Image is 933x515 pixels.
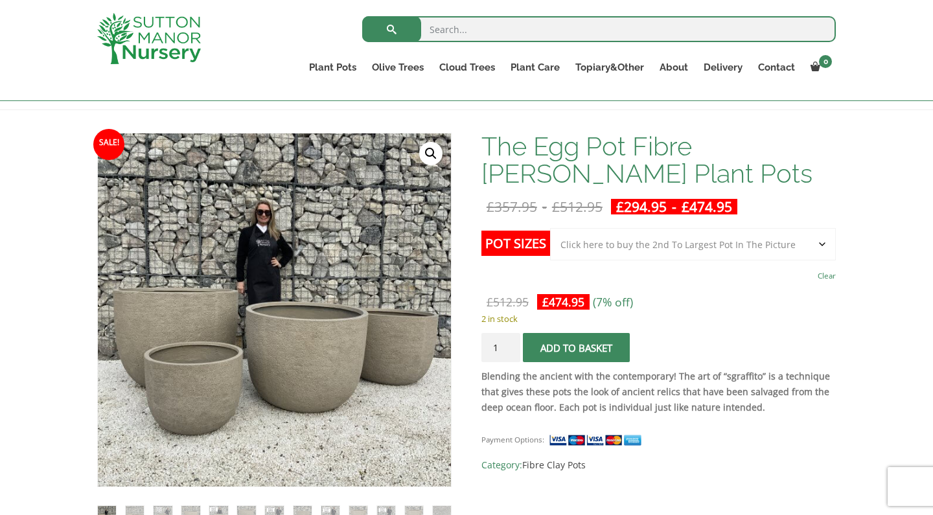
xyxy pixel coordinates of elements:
[803,58,836,76] a: 0
[522,459,586,471] a: Fibre Clay Pots
[652,58,696,76] a: About
[481,231,550,256] label: Pot Sizes
[481,311,836,326] p: 2 in stock
[593,294,633,310] span: (7% off)
[301,58,364,76] a: Plant Pots
[487,198,494,216] span: £
[481,199,608,214] del: -
[750,58,803,76] a: Contact
[97,13,201,64] img: logo
[552,198,560,216] span: £
[616,198,624,216] span: £
[364,58,432,76] a: Olive Trees
[432,58,503,76] a: Cloud Trees
[818,267,836,285] a: Clear options
[542,294,549,310] span: £
[362,16,836,42] input: Search...
[487,294,529,310] bdi: 512.95
[93,129,124,160] span: Sale!
[549,433,646,447] img: payment supported
[682,198,689,216] span: £
[503,58,568,76] a: Plant Care
[819,55,832,68] span: 0
[611,199,737,214] ins: -
[481,133,836,187] h1: The Egg Pot Fibre [PERSON_NAME] Plant Pots
[696,58,750,76] a: Delivery
[481,435,544,444] small: Payment Options:
[481,370,830,413] strong: Blending the ancient with the contemporary! The art of “sgraffito” is a technique that gives thes...
[616,198,667,216] bdi: 294.95
[481,333,520,362] input: Product quantity
[568,58,652,76] a: Topiary&Other
[487,294,493,310] span: £
[481,457,836,473] span: Category:
[523,333,630,362] button: Add to basket
[682,198,732,216] bdi: 474.95
[419,142,443,165] a: View full-screen image gallery
[552,198,603,216] bdi: 512.95
[542,294,584,310] bdi: 474.95
[487,198,537,216] bdi: 357.95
